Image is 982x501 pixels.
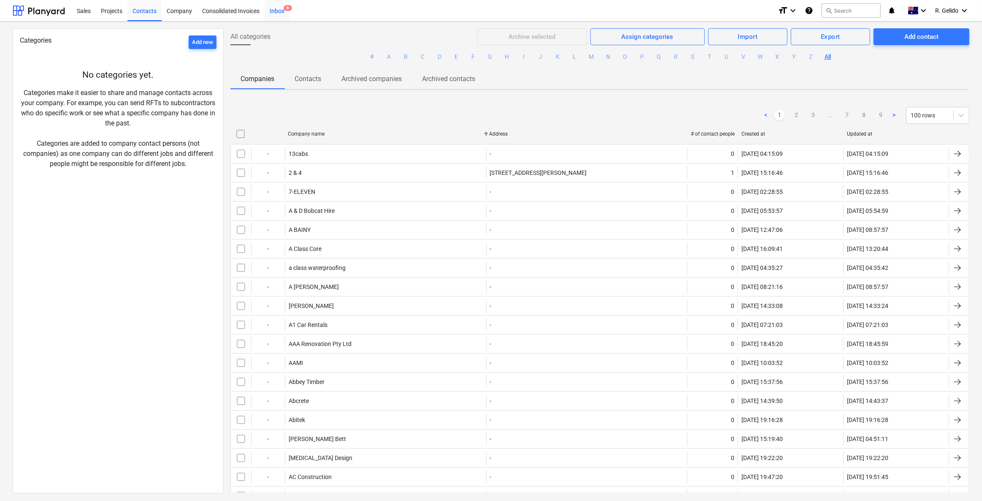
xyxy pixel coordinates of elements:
div: [DATE] 19:16:28 [847,417,888,423]
div: Abcrete [289,398,309,404]
div: 0 [731,436,734,442]
div: - [251,261,285,275]
div: - [251,337,285,351]
div: [DATE] 19:16:28 [741,417,783,423]
div: [DATE] 02:28:55 [847,188,888,195]
a: Next page [889,110,899,120]
div: AAMI [289,359,303,366]
div: - [490,226,492,233]
div: [PERSON_NAME] [289,302,334,309]
div: 0 [731,150,734,157]
div: [DATE] 19:22:20 [741,455,783,461]
div: # of contact people [691,131,735,137]
div: - [251,375,285,389]
div: - [490,455,492,461]
button: S [688,52,698,62]
div: - [490,398,492,404]
div: [DATE] 10:03:52 [741,359,783,366]
div: [DATE] 08:57:57 [847,226,888,233]
button: Add contact [874,28,969,45]
div: 0 [731,340,734,347]
div: 0 [731,398,734,404]
button: E [452,52,462,62]
div: [DATE] 04:15:09 [847,150,888,157]
div: Abitek [289,417,305,423]
span: ... [825,110,835,120]
div: [STREET_ADDRESS][PERSON_NAME] [490,169,587,176]
div: - [251,204,285,218]
div: - [490,474,492,480]
div: Import [738,31,758,42]
div: - [251,147,285,161]
div: Assign categories [622,31,674,42]
button: All [823,52,833,62]
button: R [671,52,681,62]
div: Company name [288,131,483,137]
div: Created at [741,131,840,137]
div: 0 [731,245,734,252]
button: Add new [189,35,216,49]
div: [DATE] 04:15:09 [741,150,783,157]
div: [DATE] 14:33:08 [741,302,783,309]
button: V [739,52,749,62]
button: I [519,52,529,62]
div: Add contact [904,31,939,42]
div: A1 Car Rentals [289,321,327,328]
div: 7-ELEVEN [289,188,315,195]
div: [DATE] 15:37:56 [847,378,888,385]
div: - [251,432,285,446]
div: - [251,242,285,256]
a: Page 7 [842,110,852,120]
div: - [490,359,492,366]
div: - [490,207,492,214]
button: Export [791,28,870,45]
button: G [485,52,495,62]
div: [DATE] 15:16:46 [847,169,888,176]
div: [DATE] 19:47:20 [741,474,783,480]
button: D [435,52,445,62]
div: [DATE] 02:28:55 [741,188,783,195]
div: [PERSON_NAME] Bett [289,436,346,442]
button: L [570,52,580,62]
div: [DATE] 15:16:46 [741,169,783,176]
div: [DATE] 07:21:03 [741,321,783,328]
div: - [251,223,285,237]
div: - [490,321,492,328]
div: - [490,245,492,252]
div: [DATE] 19:22:20 [847,455,888,461]
span: 8 [284,5,292,11]
div: [DATE] 16:09:41 [741,245,783,252]
div: - [490,188,492,195]
div: [DATE] 04:35:42 [847,264,888,271]
button: X [772,52,782,62]
button: Import [708,28,788,45]
div: 1 [731,169,734,176]
button: M [587,52,597,62]
div: 0 [731,474,734,480]
div: A [PERSON_NAME] [289,283,339,290]
div: 0 [731,226,734,233]
div: [DATE] 10:03:52 [847,359,888,366]
div: - [490,378,492,385]
div: - [251,413,285,427]
div: - [251,280,285,294]
a: Previous page [761,110,771,120]
button: Assign categories [590,28,705,45]
button: Q [654,52,664,62]
button: T [705,52,715,62]
div: - [251,166,285,180]
button: H [502,52,512,62]
div: AC Construction [289,474,332,480]
div: Add new [192,38,213,47]
div: - [251,356,285,370]
div: - [490,436,492,442]
div: [DATE] 12:47:06 [741,226,783,233]
div: - [251,299,285,313]
div: [DATE] 15:37:56 [741,378,783,385]
div: 0 [731,321,734,328]
p: Archived contacts [422,74,475,84]
button: F [468,52,479,62]
div: Export [821,31,840,42]
div: Updated at [847,131,946,137]
i: format_size [778,5,788,16]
